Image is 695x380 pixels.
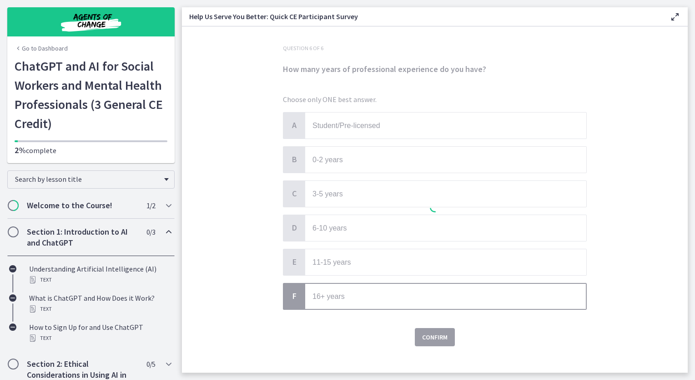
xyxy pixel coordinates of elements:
span: 0 / 5 [146,359,155,370]
div: What is ChatGPT and How Does it Work? [29,293,171,314]
p: complete [15,145,167,156]
a: Go to Dashboard [15,44,68,53]
h1: ChatGPT and AI for Social Workers and Mental Health Professionals (3 General CE Credit) [15,56,167,133]
h2: Section 1: Introduction to AI and ChatGPT [27,226,138,248]
div: Text [29,274,171,285]
span: 1 / 2 [146,200,155,211]
div: Understanding Artificial Intelligence (AI) [29,263,171,285]
div: Text [29,333,171,344]
div: How to Sign Up for and Use ChatGPT [29,322,171,344]
h2: Welcome to the Course! [27,200,138,211]
span: Search by lesson title [15,175,160,184]
div: 1 [428,200,442,217]
div: Text [29,303,171,314]
img: Agents of Change Social Work Test Prep [36,11,146,33]
h3: Help Us Serve You Better: Quick CE Participant Survey [189,11,655,22]
span: 0 / 3 [146,226,155,237]
span: 2% [15,145,26,155]
div: Search by lesson title [7,170,175,189]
